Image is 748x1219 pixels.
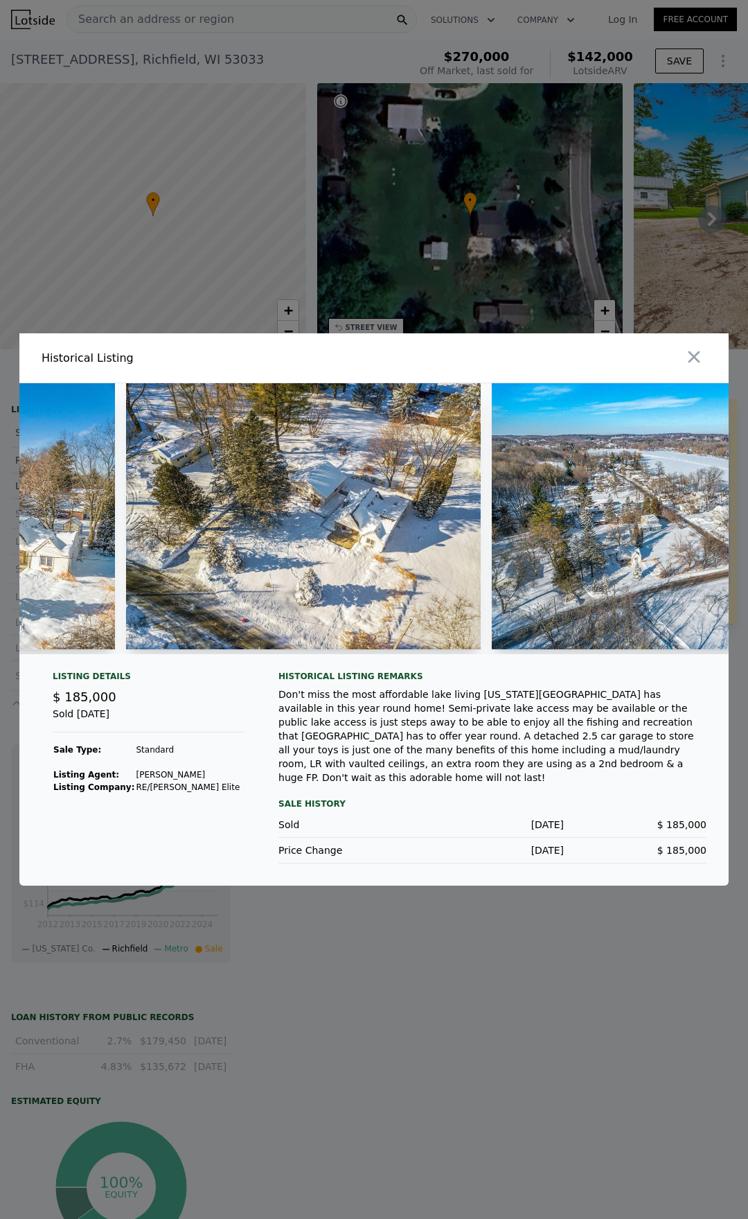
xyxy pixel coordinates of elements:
div: [DATE] [421,843,564,857]
div: Don't miss the most affordable lake living [US_STATE][GEOGRAPHIC_DATA] has available in this year... [278,687,706,784]
td: RE/[PERSON_NAME] Elite [135,781,240,793]
div: Sold [278,818,421,832]
strong: Listing Company: [53,782,134,792]
td: Standard [135,744,240,756]
div: Listing Details [53,671,245,687]
strong: Sale Type: [53,745,101,755]
div: Historical Listing [42,350,368,367]
strong: Listing Agent: [53,770,119,780]
td: [PERSON_NAME] [135,769,240,781]
span: $ 185,000 [657,845,706,856]
div: [DATE] [421,818,564,832]
span: $ 185,000 [53,690,116,704]
div: Historical Listing remarks [278,671,706,682]
div: Sold [DATE] [53,707,245,733]
div: Price Change [278,843,421,857]
span: $ 185,000 [657,819,706,830]
div: Sale History [278,796,706,812]
img: Property Img [126,383,481,649]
